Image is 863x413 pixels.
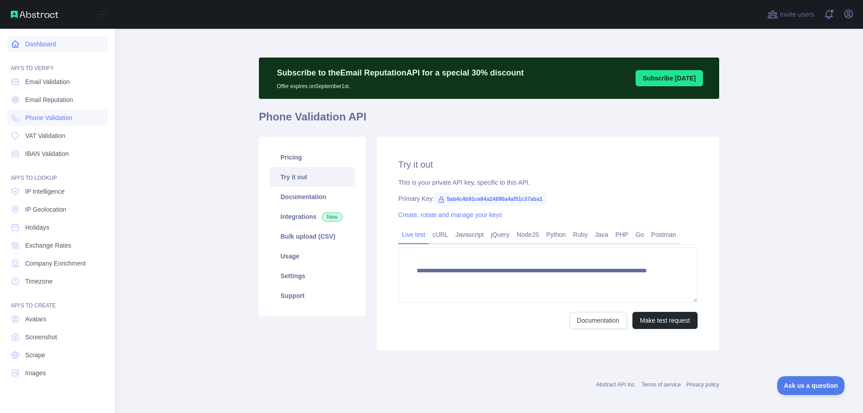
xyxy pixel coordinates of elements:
[780,9,814,20] span: Invite users
[270,286,355,306] a: Support
[259,110,719,131] h1: Phone Validation API
[25,131,65,140] span: VAT Validation
[7,291,108,309] div: API'S TO CREATE
[398,158,698,171] h2: Try it out
[7,92,108,108] a: Email Reputation
[765,7,816,22] button: Invite users
[25,95,73,104] span: Email Reputation
[398,194,698,203] div: Primary Key:
[569,227,592,242] a: Ruby
[270,207,355,226] a: Integrations New
[277,79,524,90] p: Offer expires on September 1st.
[7,237,108,253] a: Exchange Rates
[270,246,355,266] a: Usage
[25,205,67,214] span: IP Geolocation
[7,365,108,381] a: Images
[25,149,69,158] span: IBAN Validation
[7,311,108,327] a: Avatars
[25,351,45,360] span: Scrape
[277,67,524,79] p: Subscribe to the Email Reputation API for a special 30 % discount
[25,187,65,196] span: IP Intelligence
[270,226,355,246] a: Bulk upload (CSV)
[25,113,72,122] span: Phone Validation
[322,213,343,222] span: New
[7,54,108,72] div: API'S TO VERIFY
[596,382,636,388] a: Abstract API Inc.
[429,227,452,242] a: cURL
[434,192,546,206] span: 5ab4c4b91ce84a24890a4af51c37aba1
[648,227,680,242] a: Postman
[25,223,49,232] span: Holidays
[25,333,57,342] span: Screenshot
[543,227,569,242] a: Python
[25,277,53,286] span: Timezone
[7,347,108,363] a: Scrape
[452,227,487,242] a: Javascript
[25,77,70,86] span: Email Validation
[398,178,698,187] div: This is your private API key, specific to this API.
[7,36,108,52] a: Dashboard
[686,382,719,388] a: Privacy policy
[270,167,355,187] a: Try it out
[7,146,108,162] a: IBAN Validation
[25,259,86,268] span: Company Enrichment
[25,369,46,377] span: Images
[7,255,108,271] a: Company Enrichment
[25,315,46,324] span: Avatars
[636,70,703,86] button: Subscribe [DATE]
[7,273,108,289] a: Timezone
[7,164,108,182] div: API'S TO LOOKUP
[270,147,355,167] a: Pricing
[270,187,355,207] a: Documentation
[7,183,108,200] a: IP Intelligence
[11,11,58,18] img: Abstract API
[7,201,108,218] a: IP Geolocation
[513,227,543,242] a: NodeJS
[641,382,681,388] a: Terms of service
[7,329,108,345] a: Screenshot
[270,266,355,286] a: Settings
[7,219,108,235] a: Holidays
[592,227,612,242] a: Java
[25,241,71,250] span: Exchange Rates
[777,376,845,395] iframe: Toggle Customer Support
[398,227,429,242] a: Live test
[569,312,627,329] a: Documentation
[7,74,108,90] a: Email Validation
[7,128,108,144] a: VAT Validation
[487,227,513,242] a: jQuery
[632,312,698,329] button: Make test request
[398,211,502,218] a: Create, rotate and manage your keys
[632,227,648,242] a: Go
[612,227,632,242] a: PHP
[7,110,108,126] a: Phone Validation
